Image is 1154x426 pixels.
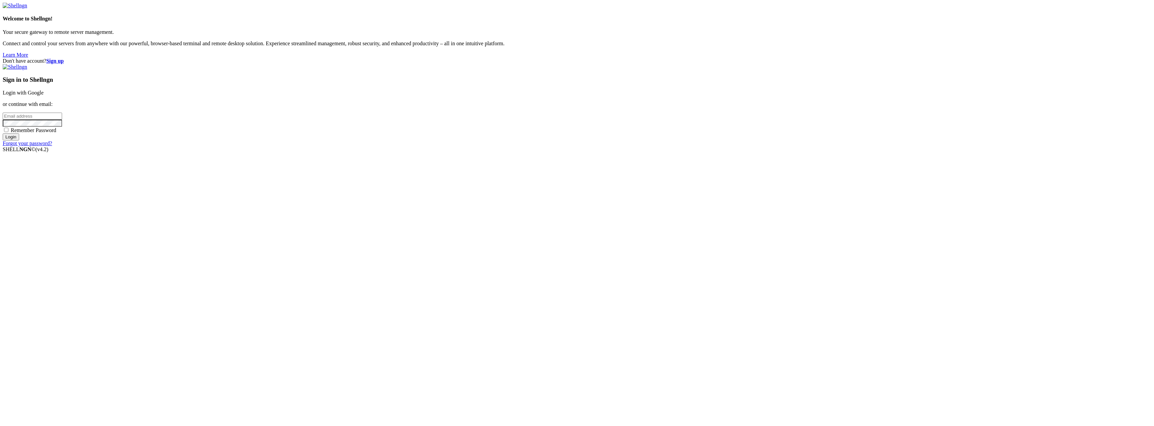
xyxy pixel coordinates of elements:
[46,58,64,64] a: Sign up
[3,133,19,140] input: Login
[3,76,1151,83] h3: Sign in to Shellngn
[3,113,62,120] input: Email address
[3,140,52,146] a: Forgot your password?
[3,90,44,96] a: Login with Google
[11,127,56,133] span: Remember Password
[3,52,28,58] a: Learn More
[3,64,27,70] img: Shellngn
[3,58,1151,64] div: Don't have account?
[3,29,1151,35] p: Your secure gateway to remote server management.
[3,3,27,9] img: Shellngn
[3,146,48,152] span: SHELL ©
[3,101,1151,107] p: or continue with email:
[3,41,1151,47] p: Connect and control your servers from anywhere with our powerful, browser-based terminal and remo...
[19,146,32,152] b: NGN
[4,128,8,132] input: Remember Password
[36,146,49,152] span: 4.2.0
[3,16,1151,22] h4: Welcome to Shellngn!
